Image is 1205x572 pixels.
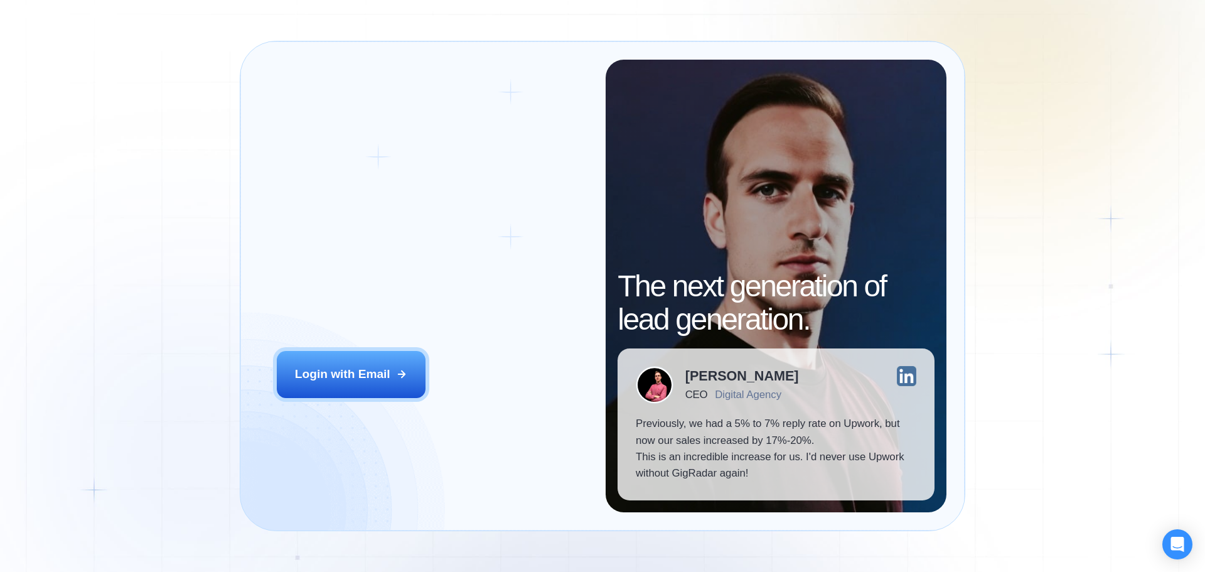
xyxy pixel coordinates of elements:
p: Previously, we had a 5% to 7% reply rate on Upwork, but now our sales increased by 17%-20%. This ... [636,416,916,482]
h2: The next generation of lead generation. [618,270,935,337]
div: Login with Email [295,366,390,382]
div: Digital Agency [715,389,781,401]
button: Login with Email [277,351,426,397]
div: [PERSON_NAME] [685,369,799,383]
div: Open Intercom Messenger [1162,529,1192,559]
div: CEO [685,389,707,401]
